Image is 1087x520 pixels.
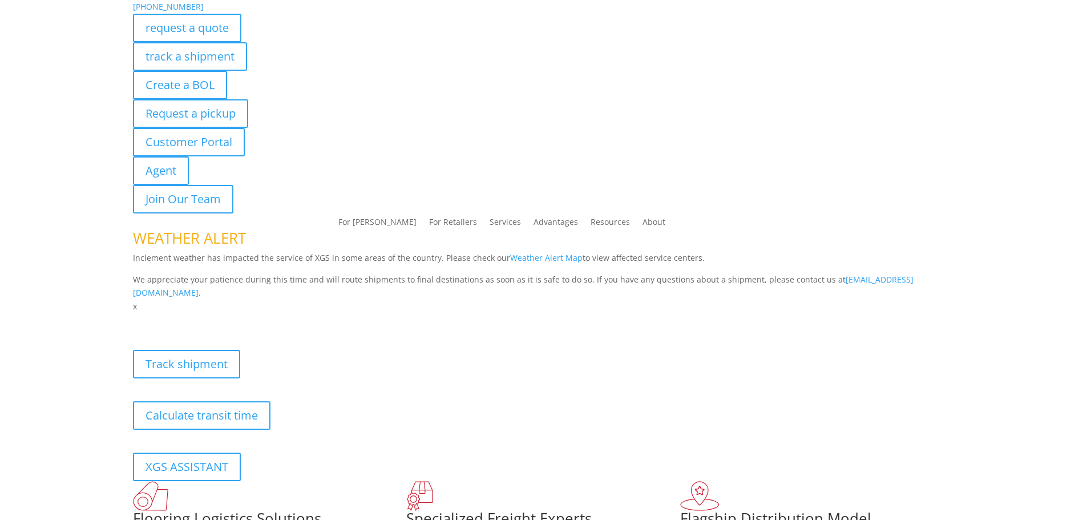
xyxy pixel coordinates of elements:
b: Visibility, transparency, and control for your entire supply chain. [133,315,387,326]
span: WEATHER ALERT [133,228,246,248]
a: Join Our Team [133,185,233,213]
a: [PHONE_NUMBER] [133,1,204,12]
a: XGS ASSISTANT [133,453,241,481]
a: About [642,218,665,231]
a: Request a pickup [133,99,248,128]
a: Track shipment [133,350,240,378]
p: x [133,300,955,313]
a: Calculate transit time [133,401,270,430]
a: Services [490,218,521,231]
a: Advantages [534,218,578,231]
a: Customer Portal [133,128,245,156]
img: xgs-icon-flagship-distribution-model-red [680,481,720,511]
img: xgs-icon-total-supply-chain-intelligence-red [133,481,168,511]
a: For Retailers [429,218,477,231]
p: Inclement weather has impacted the service of XGS in some areas of the country. Please check our ... [133,251,955,273]
img: xgs-icon-focused-on-flooring-red [406,481,433,511]
a: Agent [133,156,189,185]
a: Weather Alert Map [510,252,583,263]
a: For [PERSON_NAME] [338,218,417,231]
a: request a quote [133,14,241,42]
a: track a shipment [133,42,247,71]
a: Create a BOL [133,71,227,99]
a: Resources [591,218,630,231]
p: We appreciate your patience during this time and will route shipments to final destinations as so... [133,273,955,300]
